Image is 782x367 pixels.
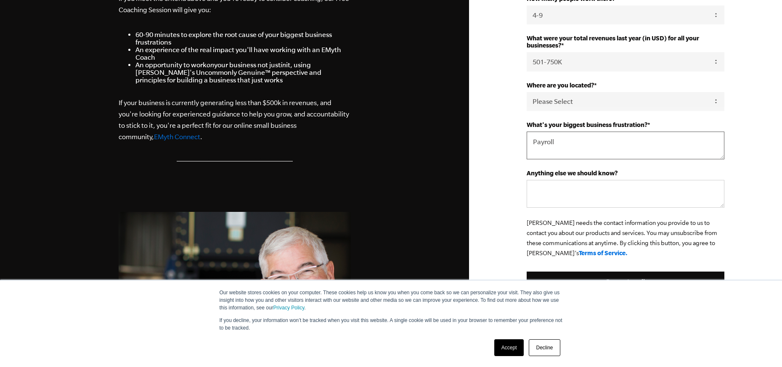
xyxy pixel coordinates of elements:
[220,289,563,312] p: Our website stores cookies on your computer. These cookies help us know you when you come back so...
[207,61,214,69] em: on
[220,317,563,332] p: If you decline, your information won’t be tracked when you visit this website. A single cookie wi...
[527,82,594,89] strong: Where are you located?
[527,272,724,292] input: Request a call
[281,61,286,69] em: in
[527,132,724,159] textarea: Payroll
[154,133,200,140] a: EMyth Connect
[527,34,699,49] strong: What were your total revenues last year (in USD) for all your businesses?
[527,169,618,177] strong: Anything else we should know?
[494,339,524,356] a: Accept
[135,31,351,46] li: 60-90 minutes to explore the root cause of your biggest business frustrations
[529,339,560,356] a: Decline
[119,97,351,143] p: If your business is currently generating less than $500k in revenues, and you're looking for expe...
[527,218,724,258] p: [PERSON_NAME] needs the contact information you provide to us to contact you about our products a...
[527,121,647,128] strong: What's your biggest business frustration?
[579,249,628,256] a: Terms of Service.
[273,305,305,311] a: Privacy Policy
[135,61,351,84] li: An opportunity to work your business not just it, using [PERSON_NAME]'s Uncommonly Genuine™ persp...
[135,46,351,61] li: An experience of the real impact you'll have working with an EMyth Coach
